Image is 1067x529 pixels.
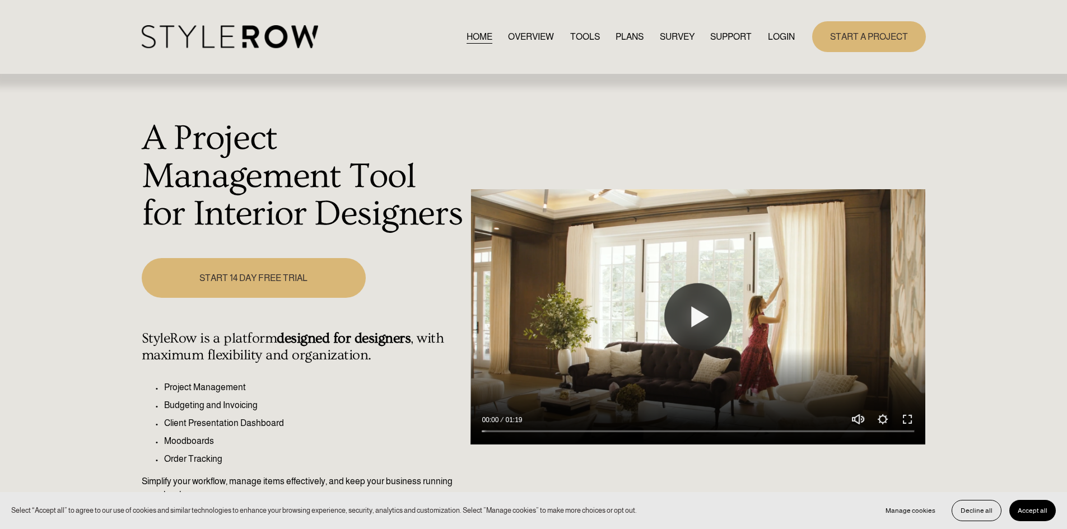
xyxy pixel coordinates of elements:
[952,500,1001,521] button: Decline all
[501,414,525,425] div: Duration
[886,507,935,514] span: Manage cookies
[142,25,318,48] img: StyleRow
[660,29,695,44] a: SURVEY
[142,330,465,364] h4: StyleRow is a platform , with maximum flexibility and organization.
[142,120,465,233] h1: A Project Management Tool for Interior Designers
[482,414,501,425] div: Current time
[11,505,637,516] p: Select “Accept all” to agree to our use of cookies and similar technologies to enhance your brows...
[508,29,554,44] a: OVERVIEW
[164,399,465,412] p: Budgeting and Invoicing
[164,452,465,466] p: Order Tracking
[961,507,993,514] span: Decline all
[616,29,644,44] a: PLANS
[164,434,465,448] p: Moodboards
[877,500,944,521] button: Manage cookies
[1009,500,1056,521] button: Accept all
[482,428,914,436] input: Seek
[164,381,465,394] p: Project Management
[142,475,465,502] p: Simplify your workflow, manage items effectively, and keep your business running seamlessly.
[768,29,795,44] a: LOGIN
[277,330,411,347] strong: designed for designers
[664,283,731,350] button: Play
[710,30,752,44] span: SUPPORT
[710,29,752,44] a: folder dropdown
[1018,507,1047,514] span: Accept all
[164,416,465,430] p: Client Presentation Dashboard
[467,29,492,44] a: HOME
[570,29,600,44] a: TOOLS
[142,258,366,298] a: START 14 DAY FREE TRIAL
[812,21,926,52] a: START A PROJECT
